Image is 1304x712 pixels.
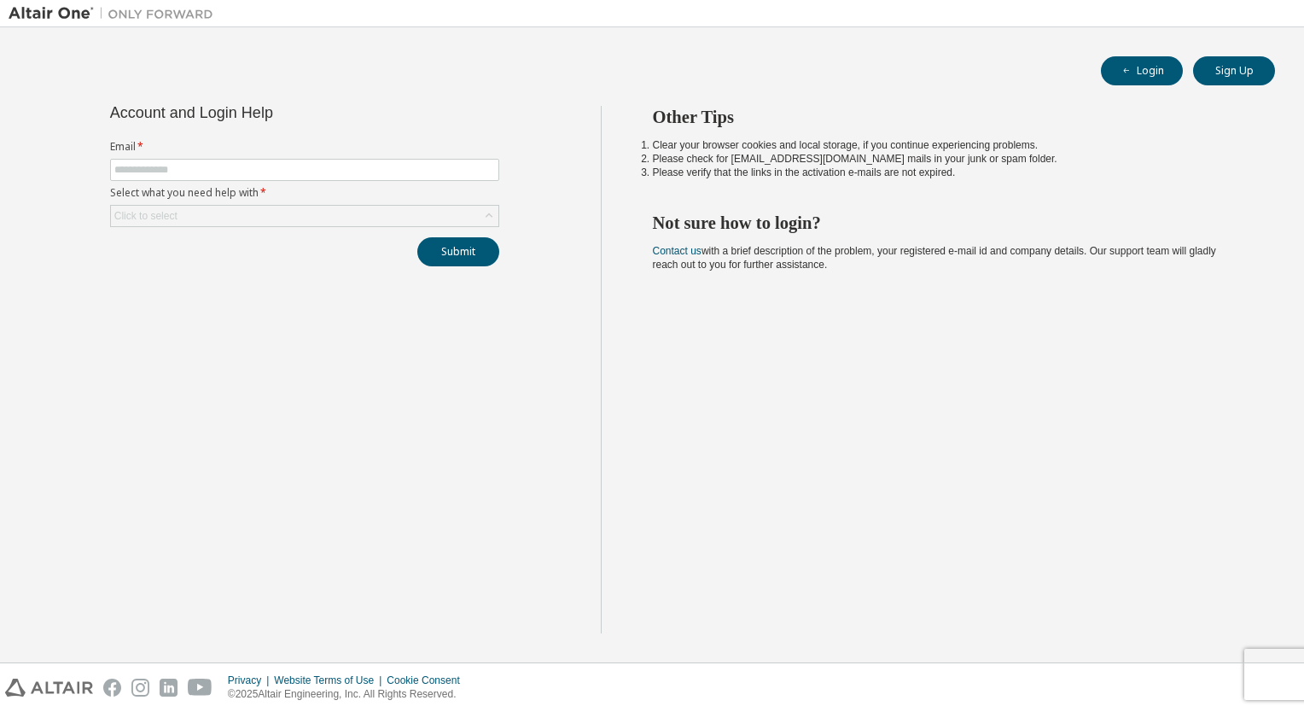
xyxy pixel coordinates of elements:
button: Sign Up [1193,56,1275,85]
img: linkedin.svg [160,679,178,697]
li: Clear your browser cookies and local storage, if you continue experiencing problems. [653,138,1245,152]
img: youtube.svg [188,679,212,697]
div: Account and Login Help [110,106,422,120]
label: Select what you need help with [110,186,499,200]
img: Altair One [9,5,222,22]
div: Click to select [111,206,498,226]
h2: Other Tips [653,106,1245,128]
img: instagram.svg [131,679,149,697]
div: Click to select [114,209,178,223]
img: altair_logo.svg [5,679,93,697]
p: © 2025 Altair Engineering, Inc. All Rights Reserved. [228,687,470,702]
div: Website Terms of Use [274,674,387,687]
h2: Not sure how to login? [653,212,1245,234]
div: Privacy [228,674,274,687]
button: Submit [417,237,499,266]
span: with a brief description of the problem, your registered e-mail id and company details. Our suppo... [653,245,1216,271]
img: facebook.svg [103,679,121,697]
button: Login [1101,56,1183,85]
li: Please check for [EMAIL_ADDRESS][DOMAIN_NAME] mails in your junk or spam folder. [653,152,1245,166]
li: Please verify that the links in the activation e-mails are not expired. [653,166,1245,179]
a: Contact us [653,245,701,257]
div: Cookie Consent [387,674,469,687]
label: Email [110,140,499,154]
